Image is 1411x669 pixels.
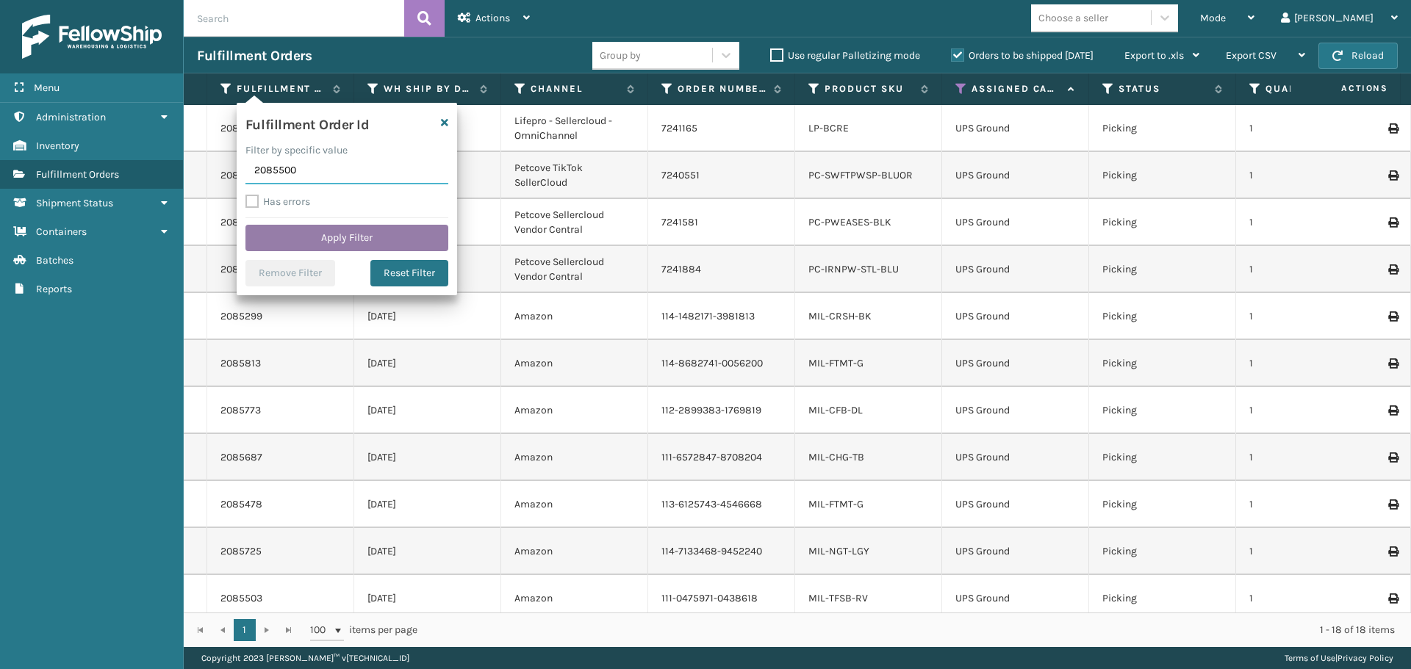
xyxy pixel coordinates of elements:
[1089,199,1236,246] td: Picking
[501,293,648,340] td: Amazon
[808,216,891,228] a: PC-PWEASES-BLK
[245,260,335,286] button: Remove Filter
[220,356,261,371] a: 2085813
[942,528,1089,575] td: UPS Ground
[1089,575,1236,622] td: Picking
[501,246,648,293] td: Petcove Sellercloud Vendor Central
[648,152,795,199] td: 7240551
[220,450,262,465] a: 2085687
[531,82,620,95] label: Channel
[951,49,1094,62] label: Orders to be shipped [DATE]
[34,82,60,94] span: Menu
[354,387,501,434] td: [DATE]
[648,434,795,481] td: 111-6572847-8708204
[808,122,849,134] a: LP-BCRE
[648,575,795,622] td: 111-0475971-0438618
[1265,82,1354,95] label: Quantity
[942,575,1089,622] td: UPS Ground
[808,592,868,604] a: MIL-TFSB-RV
[438,623,1395,637] div: 1 - 18 of 18 items
[1388,499,1397,510] i: Print Label
[220,168,258,183] a: 2083411
[648,387,795,434] td: 112-2899383-1769819
[942,246,1089,293] td: UPS Ground
[1236,481,1383,528] td: 1
[220,497,262,512] a: 2085478
[36,111,106,123] span: Administration
[808,310,872,322] a: MIL-CRSH-BK
[1236,434,1383,481] td: 1
[1089,387,1236,434] td: Picking
[220,309,262,324] a: 2085299
[36,225,87,238] span: Containers
[1388,170,1397,181] i: Print Label
[1089,246,1236,293] td: Picking
[1388,452,1397,463] i: Print Label
[501,481,648,528] td: Amazon
[1089,340,1236,387] td: Picking
[1089,105,1236,152] td: Picking
[1388,405,1397,416] i: Print Label
[942,152,1089,199] td: UPS Ground
[245,225,448,251] button: Apply Filter
[1388,593,1397,604] i: Print Label
[234,619,256,641] a: 1
[475,12,510,24] span: Actions
[197,47,312,65] h3: Fulfillment Orders
[220,544,262,559] a: 2085725
[36,197,113,209] span: Shipment Status
[648,340,795,387] td: 114-8682741-0056200
[501,387,648,434] td: Amazon
[245,112,370,134] h4: Fulfillment Order Id
[245,195,310,208] label: Has errors
[808,498,864,510] a: MIL-FTMT-G
[648,481,795,528] td: 113-6125743-4546668
[36,254,73,267] span: Batches
[501,199,648,246] td: Petcove Sellercloud Vendor Central
[501,528,648,575] td: Amazon
[1318,43,1398,69] button: Reload
[942,387,1089,434] td: UPS Ground
[354,293,501,340] td: [DATE]
[808,263,899,275] a: PC-IRNPW-STL-BLU
[972,82,1060,95] label: Assigned Carrier Service
[1124,49,1184,62] span: Export to .xls
[1236,199,1383,246] td: 1
[220,403,261,418] a: 2085773
[1226,49,1277,62] span: Export CSV
[942,105,1089,152] td: UPS Ground
[220,215,262,230] a: 2086234
[245,142,348,158] label: Filter by specific value
[1388,546,1397,557] i: Print Label
[384,82,473,95] label: WH Ship By Date
[942,434,1089,481] td: UPS Ground
[770,49,920,62] label: Use regular Palletizing mode
[1388,311,1397,322] i: Print Label
[1089,528,1236,575] td: Picking
[678,82,766,95] label: Order Number
[220,262,262,277] a: 2086225
[1089,481,1236,528] td: Picking
[1338,653,1393,663] a: Privacy Policy
[942,199,1089,246] td: UPS Ground
[648,105,795,152] td: 7241165
[1236,528,1383,575] td: 1
[1388,217,1397,228] i: Print Label
[808,404,863,416] a: MIL-CFB-DL
[1295,76,1397,101] span: Actions
[942,340,1089,387] td: UPS Ground
[1236,293,1383,340] td: 1
[1119,82,1207,95] label: Status
[600,48,641,63] div: Group by
[1236,387,1383,434] td: 1
[1236,246,1383,293] td: 1
[1388,358,1397,369] i: Print Label
[220,591,262,606] a: 2085503
[942,293,1089,340] td: UPS Ground
[1285,647,1393,669] div: |
[1236,575,1383,622] td: 1
[501,152,648,199] td: Petcove TikTok SellerCloud
[1236,105,1383,152] td: 1
[370,260,448,286] button: Reset Filter
[36,283,72,295] span: Reports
